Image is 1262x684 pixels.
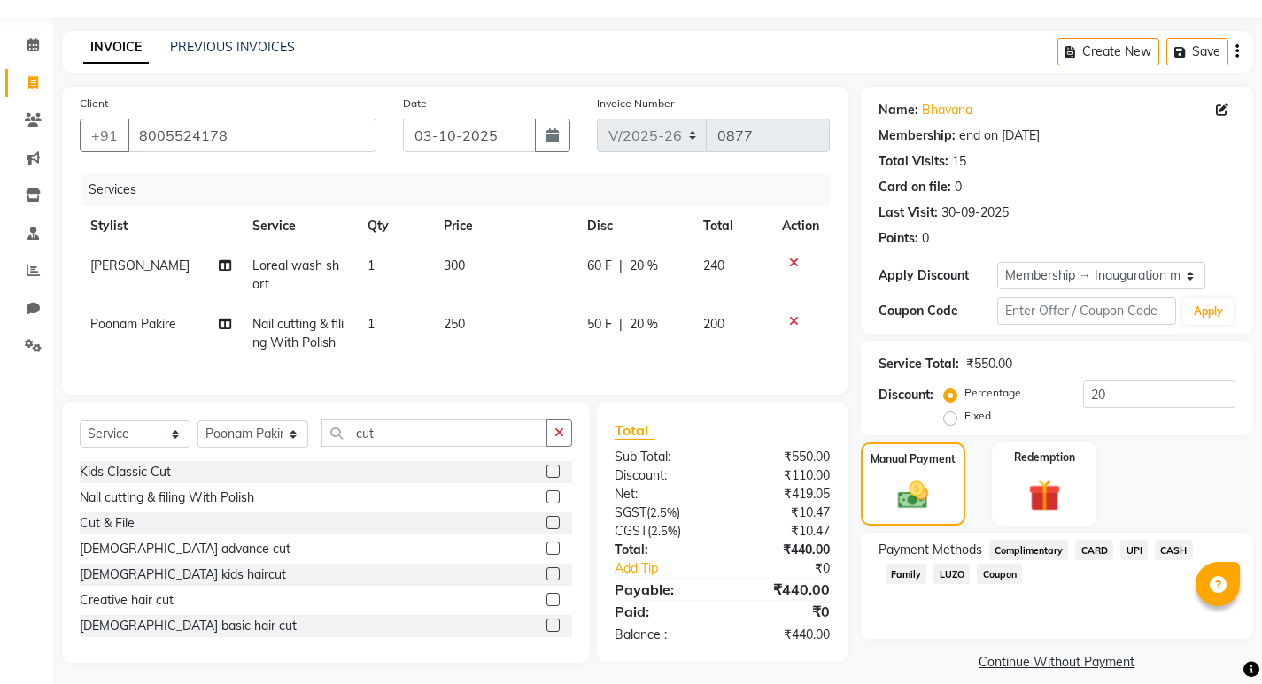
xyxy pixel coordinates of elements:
div: Sub Total: [601,448,722,466]
span: Poonam Pakire [90,316,176,332]
div: ₹10.47 [722,503,842,522]
div: Membership: [879,127,956,145]
button: Create New [1057,38,1159,65]
div: 15 [952,152,966,171]
div: 30-09-2025 [941,204,1009,222]
span: 1 [368,316,375,332]
label: Manual Payment [871,451,956,467]
div: Cut & File [80,514,135,533]
div: ( ) [601,503,722,522]
span: CARD [1075,540,1113,560]
span: [PERSON_NAME] [90,257,190,273]
span: 20 % [630,257,658,275]
div: Discount: [601,466,722,485]
div: Kids Classic Cut [80,463,171,481]
div: Net: [601,485,722,503]
div: ₹0 [722,601,842,622]
span: Nail cutting & filing With Polish [252,316,344,350]
span: 200 [703,316,724,332]
div: Points: [879,229,918,248]
span: Family [886,564,927,584]
span: Coupon [977,564,1022,584]
div: Total: [601,541,722,559]
a: INVOICE [83,32,149,64]
th: Price [433,206,577,246]
span: Total [615,421,655,440]
div: Coupon Code [879,302,997,320]
span: LUZO [933,564,970,584]
span: CGST [615,523,647,539]
div: ₹550.00 [966,355,1012,373]
div: [DEMOGRAPHIC_DATA] kids haircut [80,565,286,584]
div: ₹440.00 [722,541,842,559]
span: 2.5% [650,505,677,519]
label: Percentage [964,385,1021,401]
span: | [619,315,623,334]
div: ₹419.05 [722,485,842,503]
div: ( ) [601,522,722,541]
span: 60 F [587,257,612,275]
span: 240 [703,257,724,273]
span: Complimentary [989,540,1069,560]
div: [DEMOGRAPHIC_DATA] basic hair cut [80,617,297,635]
div: ₹0 [742,559,843,578]
span: | [619,257,623,275]
div: ₹10.47 [722,522,842,541]
span: 50 F [587,315,612,334]
div: 0 [955,178,962,196]
th: Qty [357,206,433,246]
div: Apply Discount [879,266,997,285]
div: [DEMOGRAPHIC_DATA] advance cut [80,540,290,558]
div: ₹110.00 [722,466,842,485]
button: Apply [1183,298,1234,325]
div: Total Visits: [879,152,948,171]
a: Add Tip [601,559,742,578]
span: 300 [444,257,465,273]
button: +91 [80,119,129,152]
div: Service Total: [879,355,959,373]
a: PREVIOUS INVOICES [170,39,295,55]
label: Fixed [964,408,991,424]
th: Stylist [80,206,242,246]
div: Card on file: [879,178,951,196]
a: Continue Without Payment [864,653,1250,672]
input: Search by Name/Mobile/Email/Code [128,119,376,152]
div: ₹440.00 [722,579,842,600]
div: Creative hair cut [80,591,174,610]
div: ₹440.00 [722,626,842,644]
div: Last Visit: [879,204,938,222]
span: Loreal wash short [252,257,339,292]
div: end on [DATE] [959,127,1040,145]
th: Action [771,206,830,246]
div: Paid: [601,601,722,622]
span: CASH [1155,540,1193,560]
label: Invoice Number [597,96,674,111]
img: _cash.svg [888,478,938,513]
div: Discount: [879,386,933,404]
div: Payable: [601,579,722,600]
th: Total [693,206,771,246]
div: ₹550.00 [722,448,842,466]
label: Date [403,96,427,111]
div: Nail cutting & filing With Polish [80,488,254,507]
th: Disc [577,206,692,246]
span: 2.5% [651,524,677,538]
th: Service [242,206,357,246]
span: SGST [615,504,646,520]
span: 20 % [630,315,658,334]
div: Balance : [601,626,722,644]
label: Client [80,96,108,111]
span: 250 [444,316,465,332]
button: Save [1166,38,1228,65]
div: 0 [922,229,929,248]
input: Enter Offer / Coupon Code [997,297,1176,325]
input: Search or Scan [321,419,547,447]
a: Bhavana [922,101,972,119]
div: Services [81,173,843,206]
label: Redemption [1014,450,1075,465]
span: 1 [368,257,375,273]
span: UPI [1120,540,1148,560]
span: Payment Methods [879,541,982,559]
div: Name: [879,101,918,119]
img: _gift.svg [1018,476,1071,516]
